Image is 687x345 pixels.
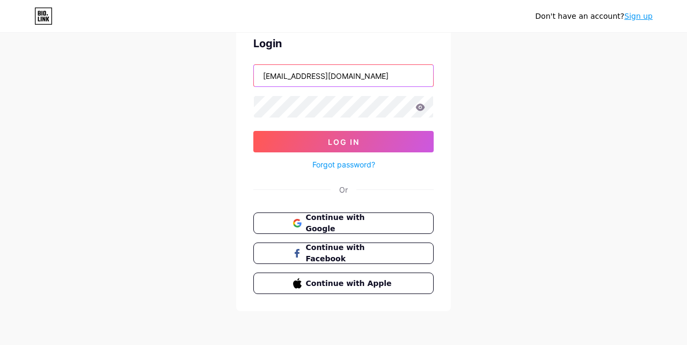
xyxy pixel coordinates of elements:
div: Or [339,184,348,195]
button: Continue with Google [253,212,434,234]
button: Continue with Facebook [253,243,434,264]
div: Login [253,35,434,52]
span: Log In [328,137,360,146]
button: Continue with Apple [253,273,434,294]
button: Log In [253,131,434,152]
input: Username [254,65,433,86]
span: Continue with Google [306,212,394,234]
a: Sign up [624,12,653,20]
div: Don't have an account? [535,11,653,22]
a: Forgot password? [312,159,375,170]
span: Continue with Facebook [306,242,394,265]
span: Continue with Apple [306,278,394,289]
